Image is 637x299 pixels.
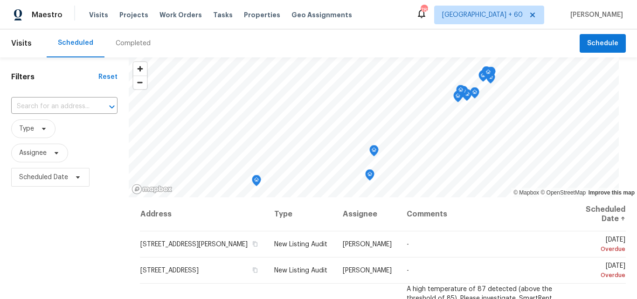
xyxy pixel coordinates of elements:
[570,271,625,280] div: Overdue
[105,100,118,113] button: Open
[442,10,523,20] span: [GEOGRAPHIC_DATA] + 60
[19,124,34,133] span: Type
[562,197,626,231] th: Scheduled Date ↑
[98,72,118,82] div: Reset
[365,169,374,184] div: Map marker
[251,240,259,248] button: Copy Address
[486,67,496,81] div: Map marker
[453,91,463,105] div: Map marker
[116,39,151,48] div: Completed
[343,241,392,248] span: [PERSON_NAME]
[274,241,327,248] span: New Listing Audit
[11,99,91,114] input: Search for an address...
[244,10,280,20] span: Properties
[335,197,399,231] th: Assignee
[399,197,562,231] th: Comments
[291,10,352,20] span: Geo Assignments
[407,241,409,248] span: -
[485,68,494,82] div: Map marker
[459,86,468,100] div: Map marker
[369,145,379,160] div: Map marker
[343,267,392,274] span: [PERSON_NAME]
[567,10,623,20] span: [PERSON_NAME]
[140,197,267,231] th: Address
[479,70,488,84] div: Map marker
[133,62,147,76] button: Zoom in
[513,189,539,196] a: Mapbox
[570,236,625,254] span: [DATE]
[132,184,173,195] a: Mapbox homepage
[274,267,327,274] span: New Listing Audit
[19,148,47,158] span: Assignee
[570,244,625,254] div: Overdue
[19,173,68,182] span: Scheduled Date
[456,85,465,99] div: Map marker
[58,38,93,48] div: Scheduled
[251,266,259,274] button: Copy Address
[213,12,233,18] span: Tasks
[140,241,248,248] span: [STREET_ADDRESS][PERSON_NAME]
[252,175,261,189] div: Map marker
[580,34,626,53] button: Schedule
[478,70,488,85] div: Map marker
[32,10,62,20] span: Maestro
[133,76,147,89] button: Zoom out
[587,38,618,49] span: Schedule
[421,6,427,15] div: 783
[140,267,199,274] span: [STREET_ADDRESS]
[470,87,479,102] div: Map marker
[129,57,619,197] canvas: Map
[159,10,202,20] span: Work Orders
[119,10,148,20] span: Projects
[589,189,635,196] a: Improve this map
[89,10,108,20] span: Visits
[486,72,495,87] div: Map marker
[540,189,586,196] a: OpenStreetMap
[407,267,409,274] span: -
[11,33,32,54] span: Visits
[267,197,335,231] th: Type
[482,66,491,81] div: Map marker
[484,67,493,82] div: Map marker
[11,72,98,82] h1: Filters
[570,263,625,280] span: [DATE]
